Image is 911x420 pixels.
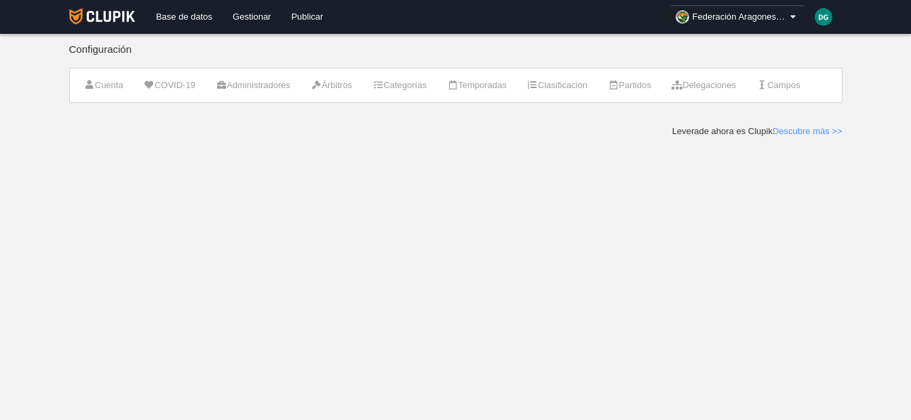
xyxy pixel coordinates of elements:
span: Federación Aragonesa de Pelota [693,10,788,24]
a: Partidos [600,75,659,96]
a: Árbitros [303,75,360,96]
a: Categorías [365,75,434,96]
a: Delegaciones [664,75,743,96]
a: COVID-19 [136,75,203,96]
img: Clupik [69,8,135,24]
img: c2l6ZT0zMHgzMCZmcz05JnRleHQ9REcmYmc9MDA4OTdi.png [815,8,832,26]
a: Temporadas [440,75,514,96]
a: Clasificación [520,75,595,96]
a: Federación Aragonesa de Pelota [670,5,805,28]
div: Leverade ahora es Clupik [672,125,842,138]
a: Administradores [208,75,298,96]
div: Configuración [69,44,842,68]
a: Descubre más >> [773,126,842,136]
a: Campos [749,75,808,96]
img: OaNUqngkLdpN.30x30.jpg [676,10,689,24]
a: Cuenta [77,75,131,96]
